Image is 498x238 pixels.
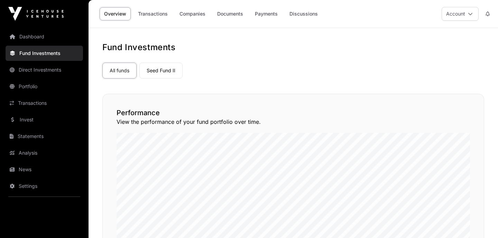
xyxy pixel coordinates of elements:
[285,7,322,20] a: Discussions
[117,108,470,118] h2: Performance
[175,7,210,20] a: Companies
[139,63,183,79] a: Seed Fund II
[6,178,83,194] a: Settings
[6,129,83,144] a: Statements
[213,7,248,20] a: Documents
[117,118,470,126] p: View the performance of your fund portfolio over time.
[6,79,83,94] a: Portfolio
[133,7,172,20] a: Transactions
[6,112,83,127] a: Invest
[6,46,83,61] a: Fund Investments
[6,145,83,161] a: Analysis
[6,29,83,44] a: Dashboard
[6,62,83,77] a: Direct Investments
[8,7,64,21] img: Icehouse Ventures Logo
[463,205,498,238] iframe: Chat Widget
[102,63,137,79] a: All funds
[250,7,282,20] a: Payments
[100,7,131,20] a: Overview
[102,42,484,53] h1: Fund Investments
[6,95,83,111] a: Transactions
[6,162,83,177] a: News
[442,7,479,21] button: Account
